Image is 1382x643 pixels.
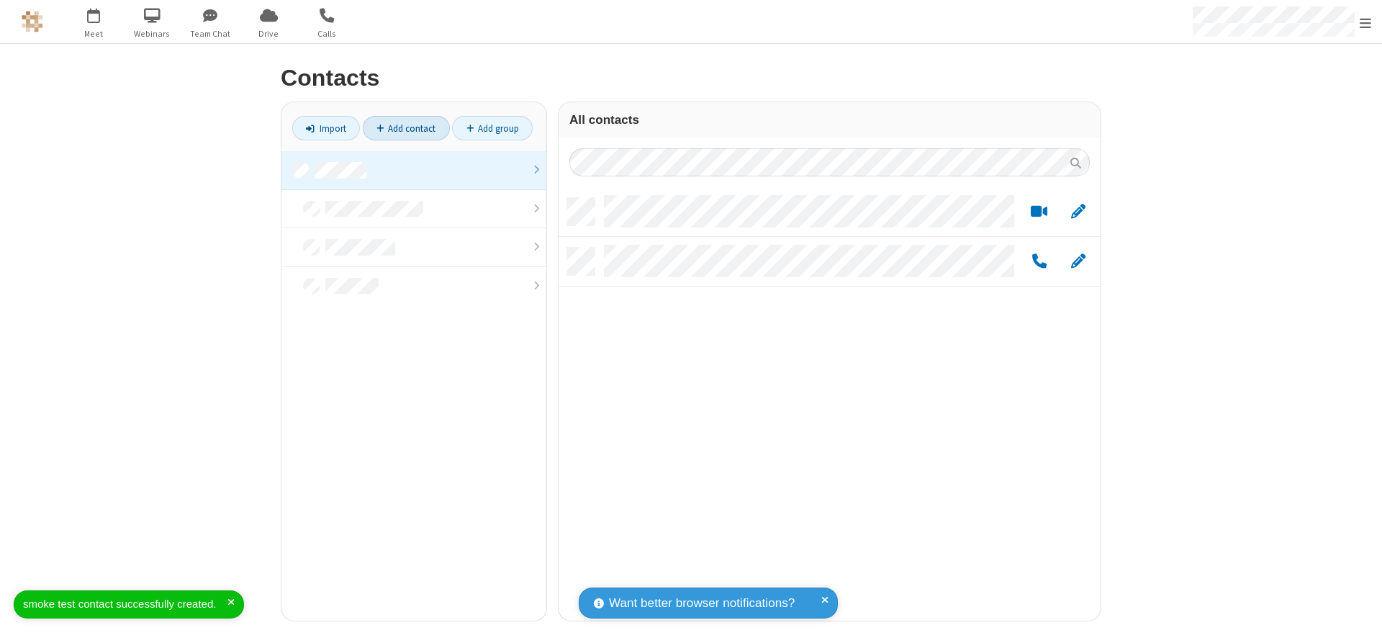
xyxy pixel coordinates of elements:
a: Add group [452,116,533,140]
span: Calls [300,27,354,40]
div: grid [559,187,1101,621]
h2: Contacts [281,66,1101,91]
button: Start a video meeting [1025,203,1053,221]
div: smoke test contact successfully created. [23,596,227,613]
a: Add contact [363,116,450,140]
span: Drive [242,27,296,40]
button: Edit [1064,253,1092,271]
span: Webinars [125,27,179,40]
img: QA Selenium DO NOT DELETE OR CHANGE [22,11,43,32]
span: Want better browser notifications? [609,594,795,613]
button: Edit [1064,203,1092,221]
button: Call by phone [1025,253,1053,271]
span: Team Chat [184,27,238,40]
h3: All contacts [569,113,1090,127]
a: Import [292,116,360,140]
span: Meet [67,27,121,40]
